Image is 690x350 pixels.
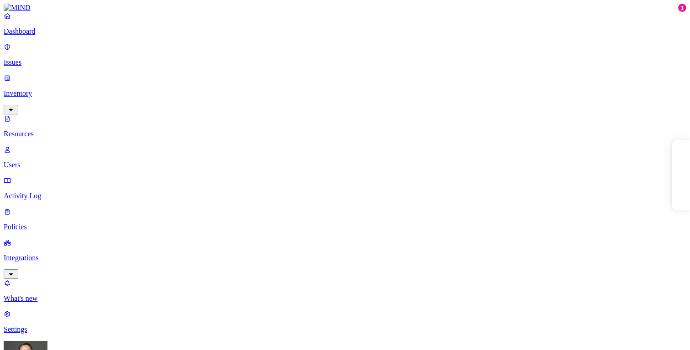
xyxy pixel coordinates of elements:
p: Settings [4,325,686,334]
a: MIND [4,4,686,12]
a: What's new [4,279,686,303]
p: Activity Log [4,192,686,200]
a: Users [4,145,686,169]
a: Resources [4,114,686,138]
a: Issues [4,43,686,67]
img: MIND [4,4,31,12]
p: Inventory [4,89,686,98]
a: Policies [4,207,686,231]
p: Resources [4,130,686,138]
a: Activity Log [4,176,686,200]
a: Inventory [4,74,686,113]
p: Users [4,161,686,169]
p: Dashboard [4,27,686,36]
p: What's new [4,294,686,303]
p: Policies [4,223,686,231]
p: Integrations [4,254,686,262]
p: Issues [4,58,686,67]
a: Dashboard [4,12,686,36]
a: Settings [4,310,686,334]
a: Integrations [4,238,686,278]
div: 1 [678,4,686,12]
